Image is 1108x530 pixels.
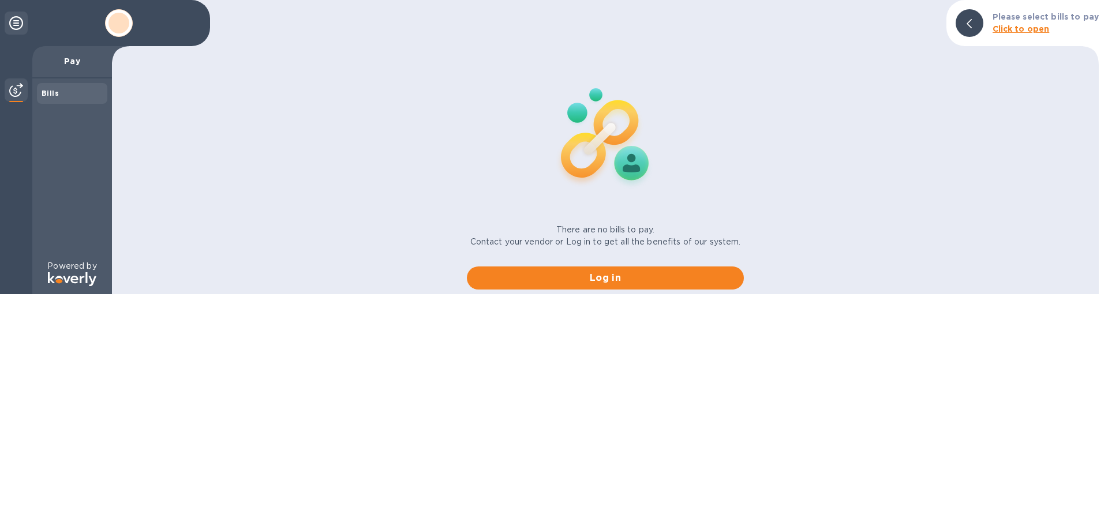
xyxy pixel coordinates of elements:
p: There are no bills to pay. Contact your vendor or Log in to get all the benefits of our system. [470,224,741,248]
b: Click to open [993,24,1050,33]
button: Log in [467,266,744,290]
p: Pay [42,55,103,67]
b: Please select bills to pay [993,12,1099,21]
img: Logo [48,272,96,286]
b: Bills [42,89,59,97]
p: Powered by [47,260,96,272]
span: Log in [476,271,735,285]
